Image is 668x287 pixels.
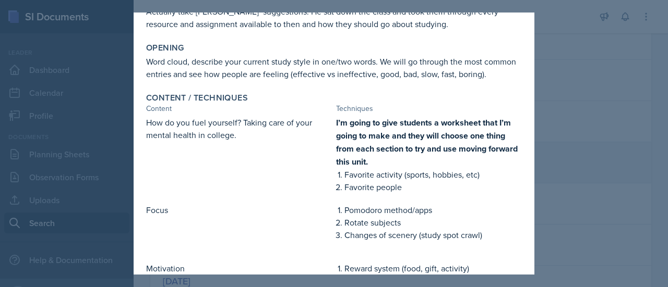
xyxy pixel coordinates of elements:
p: Word cloud, describe your current study style in one/two words. We will go through the most commo... [146,55,522,80]
p: How do you fuel yourself? Taking care of your mental health in college. [146,116,332,141]
label: Content / Techniques [146,93,248,103]
p: Pomodoro method/apps [344,204,522,216]
p: Motivation [146,262,332,274]
p: Changes of scenery (study spot crawl) [344,229,522,241]
p: Favorite people [344,181,522,193]
p: Reward system (food, gift, activity) [344,262,522,274]
div: Techniques [336,103,522,114]
p: Rotate subjects [344,216,522,229]
strong: I’m going to give students a worksheet that I’m going to make and they will choose one thing from... [336,117,518,168]
label: Opening [146,43,184,53]
p: Actually take [PERSON_NAME]’ suggestions. He sat down the class and took them through every resou... [146,5,522,30]
p: Favorite activity (sports, hobbies, etc) [344,168,522,181]
p: Focus [146,204,332,216]
div: Content [146,103,332,114]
